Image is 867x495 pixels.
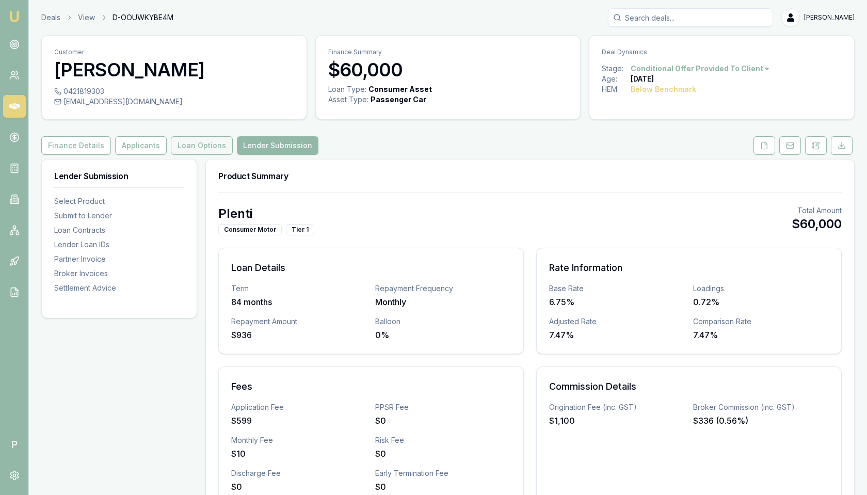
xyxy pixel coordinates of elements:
[328,59,568,80] h3: $60,000
[375,481,511,493] div: $0
[375,468,511,478] div: Early Termination Fee
[375,296,511,308] div: Monthly
[54,268,184,279] div: Broker Invoices
[171,136,233,155] button: Loan Options
[3,433,26,456] span: P
[693,402,829,412] div: Broker Commission (inc. GST)
[231,414,367,427] div: $599
[602,48,842,56] p: Deal Dynamics
[549,316,685,327] div: Adjusted Rate
[113,12,173,23] span: D-OOUWKYBE4M
[235,136,320,155] a: Lender Submission
[693,414,829,427] div: $336 (0.56%)
[231,261,511,275] h3: Loan Details
[549,261,829,275] h3: Rate Information
[375,316,511,327] div: Balloon
[218,224,282,235] div: Consumer Motor
[631,63,770,74] button: Conditional Offer Provided To Client
[54,225,184,235] div: Loan Contracts
[549,296,685,308] div: 6.75%
[231,316,367,327] div: Repayment Amount
[328,84,366,94] div: Loan Type:
[371,94,426,105] div: Passenger Car
[231,481,367,493] div: $0
[54,254,184,264] div: Partner Invoice
[115,136,167,155] button: Applicants
[375,435,511,445] div: Risk Fee
[631,84,696,94] div: Below Benchmark
[549,402,685,412] div: Origination Fee (inc. GST)
[602,63,631,74] div: Stage:
[78,12,95,23] a: View
[54,48,294,56] p: Customer
[41,12,60,23] a: Deals
[231,283,367,294] div: Term
[231,379,511,394] h3: Fees
[231,402,367,412] div: Application Fee
[328,94,368,105] div: Asset Type :
[375,329,511,341] div: 0%
[375,402,511,412] div: PPSR Fee
[218,205,314,222] h2: Plenti
[8,10,21,23] img: emu-icon-u.png
[608,8,773,27] input: Search deals
[41,12,173,23] nav: breadcrumb
[602,74,631,84] div: Age:
[54,283,184,293] div: Settlement Advice
[231,296,367,308] div: 84 months
[804,13,855,22] span: [PERSON_NAME]
[54,211,184,221] div: Submit to Lender
[169,136,235,155] a: Loan Options
[231,435,367,445] div: Monthly Fee
[375,283,511,294] div: Repayment Frequency
[368,84,432,94] div: Consumer Asset
[218,172,842,180] h3: Product Summary
[231,468,367,478] div: Discharge Fee
[286,224,314,235] div: Tier 1
[792,205,842,216] div: Total Amount
[54,59,294,80] h3: [PERSON_NAME]
[231,448,367,460] div: $10
[328,48,568,56] p: Finance Summary
[693,296,829,308] div: 0.72%
[549,414,685,427] div: $1,100
[693,283,829,294] div: Loadings
[54,172,184,180] h3: Lender Submission
[792,216,842,232] div: $60,000
[549,379,829,394] h3: Commission Details
[41,136,113,155] a: Finance Details
[113,136,169,155] a: Applicants
[54,86,294,97] div: 0421819303
[54,196,184,206] div: Select Product
[54,97,294,107] div: [EMAIL_ADDRESS][DOMAIN_NAME]
[54,239,184,250] div: Lender Loan IDs
[549,283,685,294] div: Base Rate
[631,74,654,84] div: [DATE]
[602,84,631,94] div: HEM:
[237,136,318,155] button: Lender Submission
[231,329,367,341] div: $936
[375,414,511,427] div: $0
[41,136,111,155] button: Finance Details
[693,329,829,341] div: 7.47%
[375,448,511,460] div: $0
[693,316,829,327] div: Comparison Rate
[549,329,685,341] div: 7.47%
